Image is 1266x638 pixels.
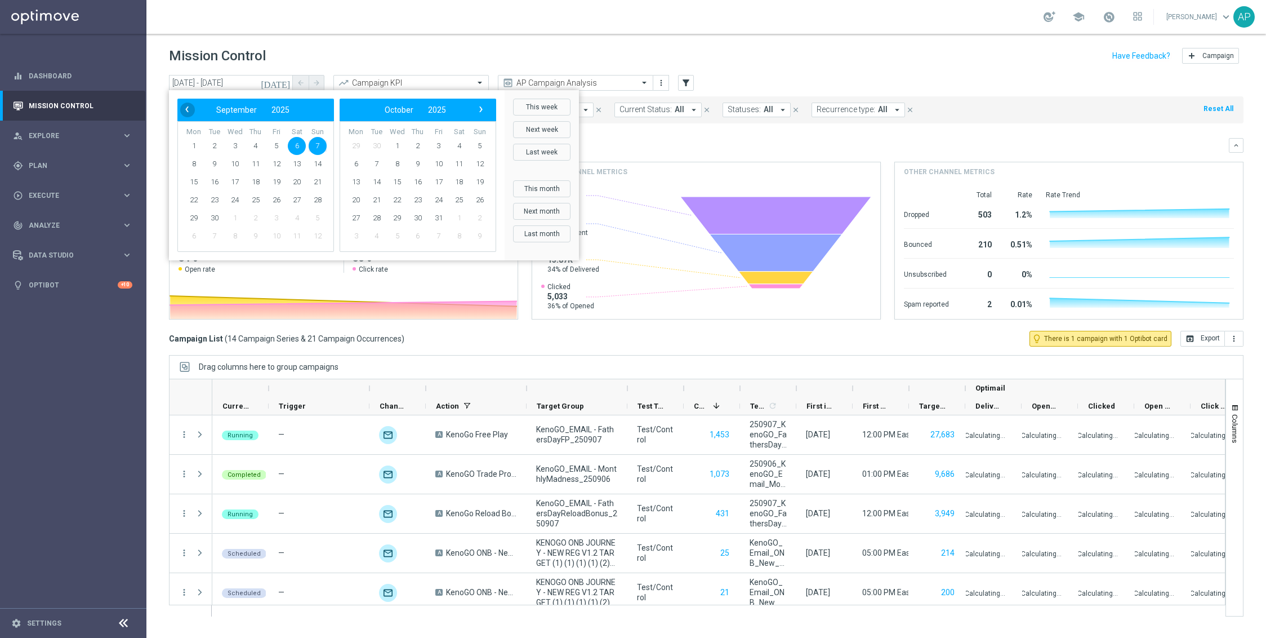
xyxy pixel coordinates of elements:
[13,71,23,81] i: equalizer
[428,127,449,137] th: weekday
[594,104,604,116] button: close
[1180,331,1225,347] button: open_in_browser Export
[288,191,306,209] span: 27
[309,191,327,209] span: 28
[180,102,194,117] span: ‹
[678,75,694,91] button: filter_alt
[346,127,367,137] th: weekday
[388,155,406,173] span: 8
[469,127,490,137] th: weekday
[247,137,265,155] span: 4
[13,220,23,231] i: track_changes
[359,265,388,274] span: Click rate
[288,155,306,173] span: 13
[471,227,489,245] span: 9
[268,155,286,173] span: 12
[430,137,448,155] span: 3
[1029,331,1171,347] button: lightbulb_outline There is 1 campaign with 1 Optibot card
[271,105,289,114] span: 2025
[185,155,203,173] span: 8
[1165,8,1233,25] a: [PERSON_NAME]keyboard_arrow_down
[1072,11,1085,23] span: school
[502,77,514,88] i: preview
[430,173,448,191] span: 17
[13,131,23,141] i: person_search
[402,334,404,344] span: )
[268,191,286,209] span: 26
[878,105,888,114] span: All
[791,104,801,116] button: close
[206,227,224,245] span: 7
[226,191,244,209] span: 24
[929,428,956,442] button: 27,683
[13,190,122,201] div: Execute
[29,270,118,300] a: Optibot
[723,103,791,117] button: Statuses: All arrow_drop_down
[347,227,365,245] span: 3
[226,209,244,227] span: 1
[385,105,413,114] span: October
[247,173,265,191] span: 18
[179,587,189,597] i: more_vert
[259,75,293,92] button: [DATE]
[288,173,306,191] span: 20
[226,227,244,245] span: 8
[333,75,489,91] ng-select: Campaign KPI
[675,105,684,114] span: All
[387,127,408,137] th: weekday
[904,234,949,252] div: Bounced
[689,105,699,115] i: arrow_drop_down
[228,334,402,344] span: 14 Campaign Series & 21 Campaign Occurrences
[179,469,189,479] button: more_vert
[169,90,579,260] bs-daterangepicker-container: calendar
[12,101,133,110] button: Mission Control
[12,161,133,170] div: gps_fixed Plan keyboard_arrow_right
[179,548,189,558] i: more_vert
[13,61,132,91] div: Dashboard
[368,173,386,191] span: 14
[122,190,132,201] i: keyboard_arrow_right
[1225,331,1243,347] button: more_vert
[170,494,212,534] div: Press SPACE to select this row.
[1005,264,1032,282] div: 0%
[703,106,711,114] i: close
[1182,48,1239,64] button: add Campaign
[309,75,324,91] button: arrow_forward
[379,505,397,523] img: Optimail
[681,78,691,88] i: filter_alt
[379,466,397,484] img: Optimail
[595,106,603,114] i: close
[247,155,265,173] span: 11
[279,402,306,410] span: Trigger
[29,252,122,259] span: Data Studio
[934,507,956,521] button: 3,949
[446,508,517,519] span: KenoGo Reload Bonus
[421,103,453,117] button: 2025
[1005,234,1032,252] div: 0.51%
[702,104,712,116] button: close
[379,426,397,444] img: Optimail
[12,281,133,290] button: lightbulb Optibot +10
[656,76,667,90] button: more_vert
[12,251,133,260] button: Data Studio keyboard_arrow_right
[12,131,133,140] button: person_search Explore keyboard_arrow_right
[449,127,470,137] th: weekday
[27,620,61,627] a: Settings
[309,227,327,245] span: 12
[435,550,443,556] span: A
[409,137,427,155] span: 2
[180,103,195,117] button: ‹
[185,137,203,155] span: 1
[199,362,338,371] div: Row Groups
[309,137,327,155] span: 7
[792,106,800,114] i: close
[179,429,189,440] i: more_vert
[264,103,297,117] button: 2025
[368,191,386,209] span: 21
[29,91,132,121] a: Mission Control
[1229,138,1243,153] button: keyboard_arrow_down
[473,103,488,117] button: ›
[12,72,133,81] div: equalizer Dashboard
